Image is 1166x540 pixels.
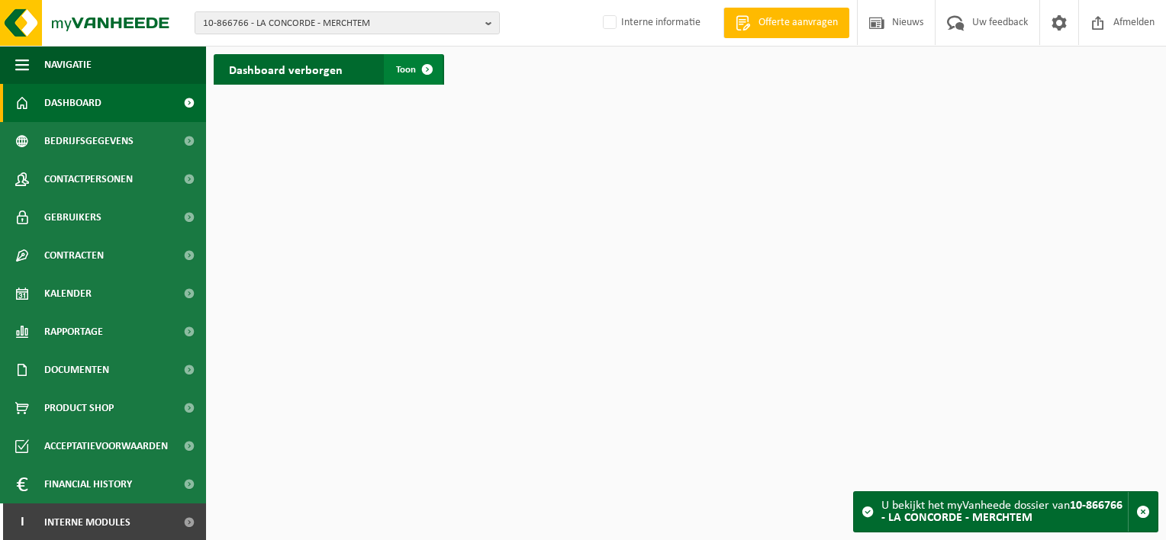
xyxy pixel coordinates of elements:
span: Bedrijfsgegevens [44,122,134,160]
div: U bekijkt het myVanheede dossier van [881,492,1128,532]
span: Financial History [44,465,132,503]
span: Rapportage [44,313,103,351]
strong: 10-866766 - LA CONCORDE - MERCHTEM [881,500,1123,524]
span: Contracten [44,236,104,275]
span: Navigatie [44,46,92,84]
span: Contactpersonen [44,160,133,198]
a: Offerte aanvragen [723,8,849,38]
a: Toon [384,54,443,85]
label: Interne informatie [600,11,701,34]
span: Documenten [44,351,109,389]
h2: Dashboard verborgen [214,54,358,84]
span: Product Shop [44,389,114,427]
span: Dashboard [44,84,101,122]
span: Acceptatievoorwaarden [44,427,168,465]
span: Kalender [44,275,92,313]
button: 10-866766 - LA CONCORDE - MERCHTEM [195,11,500,34]
span: 10-866766 - LA CONCORDE - MERCHTEM [203,12,479,35]
span: Offerte aanvragen [755,15,842,31]
span: Gebruikers [44,198,101,236]
span: Toon [396,65,416,75]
